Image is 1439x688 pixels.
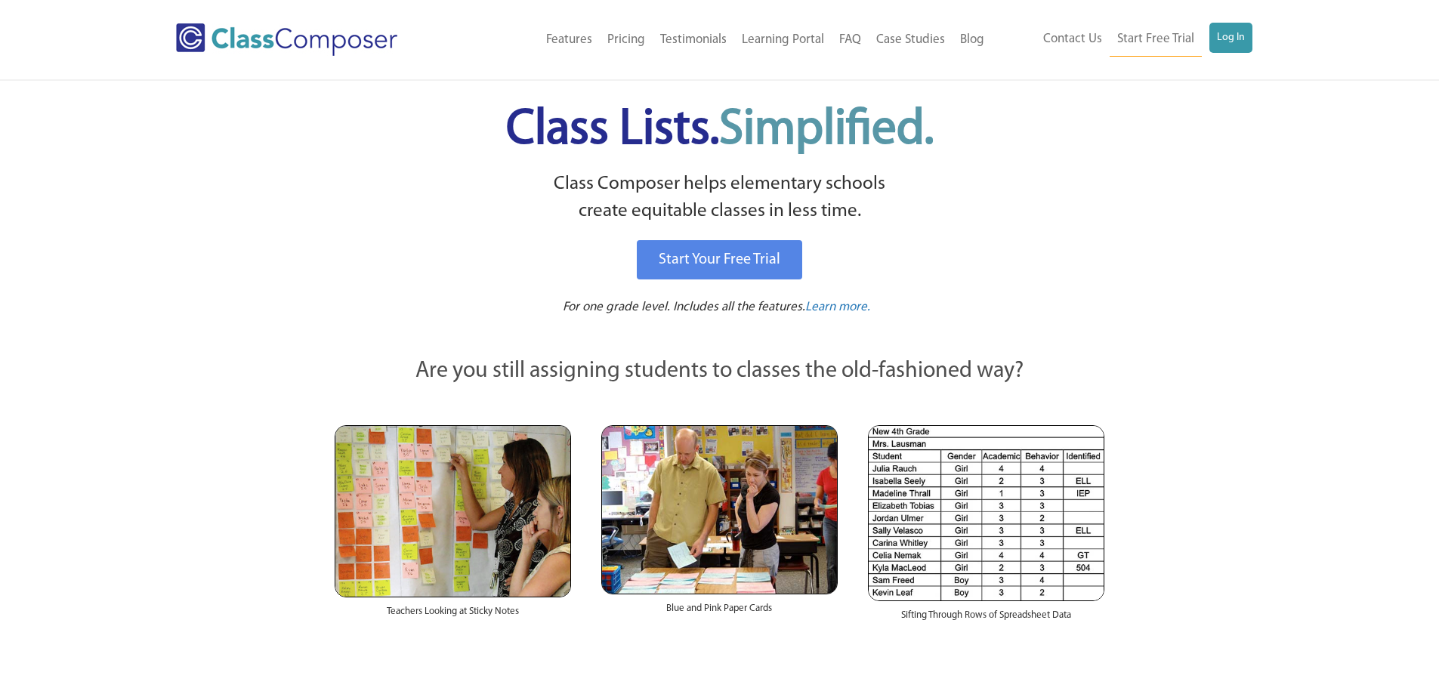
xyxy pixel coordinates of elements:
a: Blog [953,23,992,57]
span: Class Lists. [506,106,934,155]
p: Are you still assigning students to classes the old-fashioned way? [335,355,1105,388]
a: Start Free Trial [1110,23,1202,57]
p: Class Composer helps elementary schools create equitable classes in less time. [332,171,1107,226]
span: Start Your Free Trial [659,252,780,267]
a: Start Your Free Trial [637,240,802,279]
a: Contact Us [1036,23,1110,56]
a: Case Studies [869,23,953,57]
span: Learn more. [805,301,870,313]
nav: Header Menu [459,23,992,57]
img: Teachers Looking at Sticky Notes [335,425,571,597]
span: Simplified. [719,106,934,155]
img: Blue and Pink Paper Cards [601,425,838,594]
a: Testimonials [653,23,734,57]
div: Teachers Looking at Sticky Notes [335,597,571,634]
a: Features [539,23,600,57]
a: Pricing [600,23,653,57]
a: Learn more. [805,298,870,317]
a: Log In [1209,23,1252,53]
div: Blue and Pink Paper Cards [601,594,838,631]
span: For one grade level. Includes all the features. [563,301,805,313]
nav: Header Menu [992,23,1252,57]
a: Learning Portal [734,23,832,57]
a: FAQ [832,23,869,57]
img: Class Composer [176,23,397,56]
div: Sifting Through Rows of Spreadsheet Data [868,601,1104,637]
img: Spreadsheets [868,425,1104,601]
